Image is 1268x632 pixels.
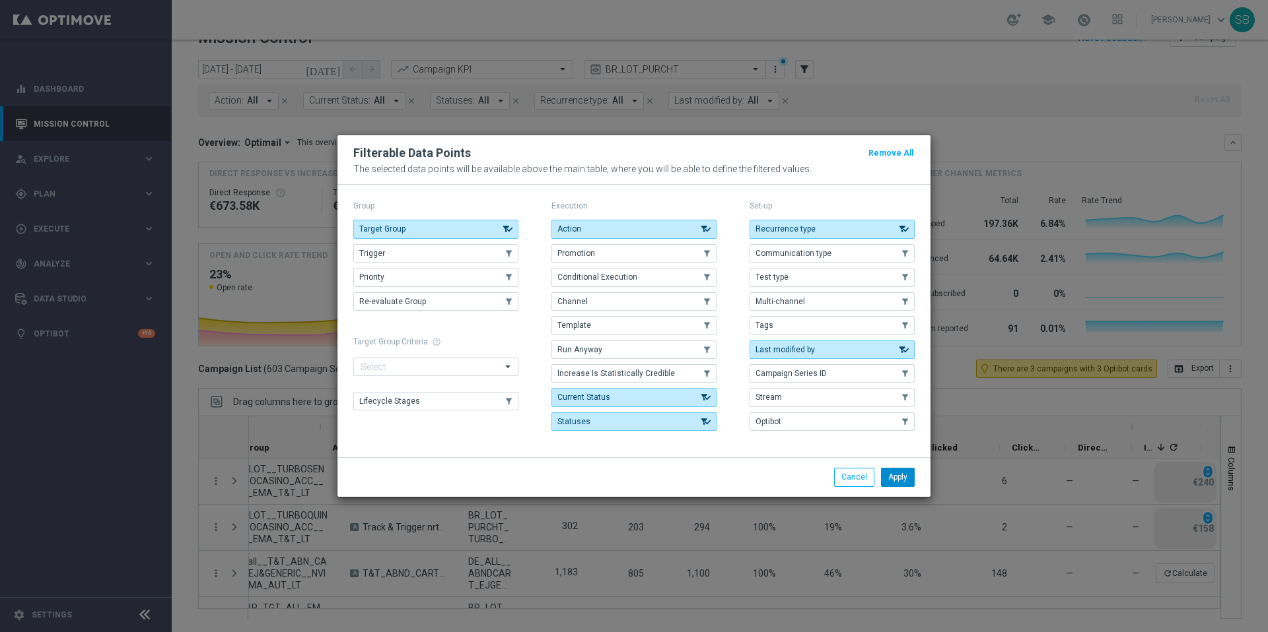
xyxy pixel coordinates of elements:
span: Re-evaluate Group [359,297,426,306]
span: Campaign Series ID [756,369,827,378]
span: Tags [756,321,773,330]
p: Group [353,201,518,211]
button: Recurrence type [750,220,915,238]
span: Multi-channel [756,297,805,306]
span: Channel [557,297,588,306]
span: Target Group [359,224,405,234]
span: Lifecycle Stages [359,396,420,406]
span: Test type [756,272,789,282]
button: Run Anyway [551,340,717,359]
button: Last modified by [750,340,915,359]
button: Increase Is Statistically Credible [551,364,717,383]
button: Statuses [551,412,717,431]
button: Promotion [551,244,717,263]
span: Stream [756,393,782,402]
button: Optibot [750,412,915,431]
button: Trigger [353,244,518,263]
button: Multi-channel [750,292,915,311]
button: Communication type [750,244,915,263]
button: Campaign Series ID [750,364,915,383]
span: Trigger [359,249,385,258]
span: Communication type [756,249,831,258]
span: Action [557,224,581,234]
span: Run Anyway [557,345,602,354]
button: Channel [551,292,717,311]
span: Priority [359,272,384,282]
p: Set-up [750,201,915,211]
button: Lifecycle Stages [353,392,518,410]
span: Recurrence type [756,224,816,234]
button: Action [551,220,717,238]
button: Conditional Execution [551,268,717,286]
span: Statuses [557,417,590,426]
button: Remove All [867,146,915,160]
p: The selected data points will be available above the main table, where you will be able to define... [353,164,915,174]
span: Current Status [557,393,610,402]
button: Current Status [551,388,717,406]
span: Conditional Execution [557,272,637,282]
button: Cancel [834,468,874,486]
button: Tags [750,316,915,334]
span: Last modified by [756,345,815,354]
button: Template [551,316,717,334]
p: Execution [551,201,717,211]
h2: Filterable Data Points [353,145,471,161]
span: Promotion [557,249,595,258]
button: Apply [881,468,915,486]
h1: Target Group Criteria [353,337,518,346]
span: Increase Is Statistically Credible [557,369,675,378]
button: Stream [750,388,915,406]
button: Re-evaluate Group [353,292,518,311]
button: Test type [750,268,915,286]
button: Target Group [353,220,518,238]
button: Priority [353,268,518,286]
span: Optibot [756,417,781,426]
span: help_outline [432,337,441,346]
span: Template [557,321,591,330]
